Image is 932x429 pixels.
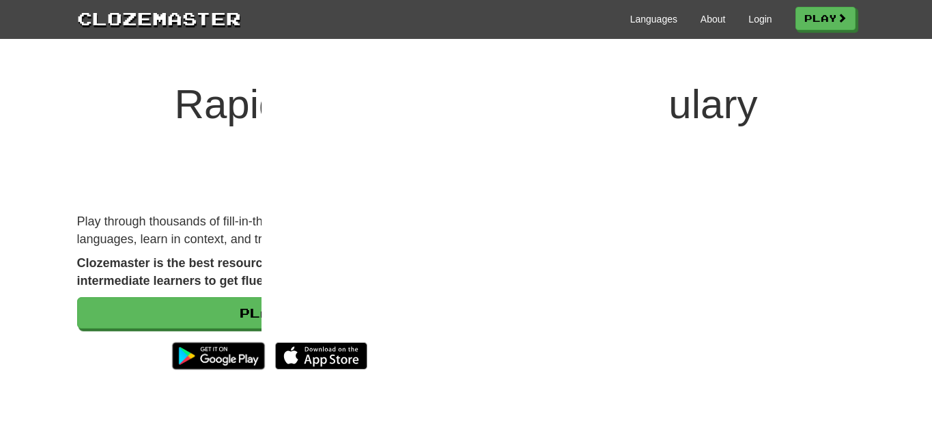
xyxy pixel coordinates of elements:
strong: Clozemaster is the best resource for advanced beginner and intermediate learners to get fluent fa... [77,256,430,288]
img: Download_on_the_App_Store_Badge_US-UK_135x40-25178aeef6eb6b83b96f5f2d004eda3bffbb37122de64afbaef7... [275,342,367,370]
a: Login [748,12,772,26]
a: About [701,12,726,26]
a: Languages [630,12,677,26]
img: Get it on Google Play [165,335,271,376]
a: Play [795,7,856,30]
p: Play through thousands of fill-in-the-blank sentences in over 50 languages, learn in context, and... [77,213,456,248]
a: Clozemaster [77,5,241,31]
a: Play [77,297,456,329]
img: blank image [262,68,671,342]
